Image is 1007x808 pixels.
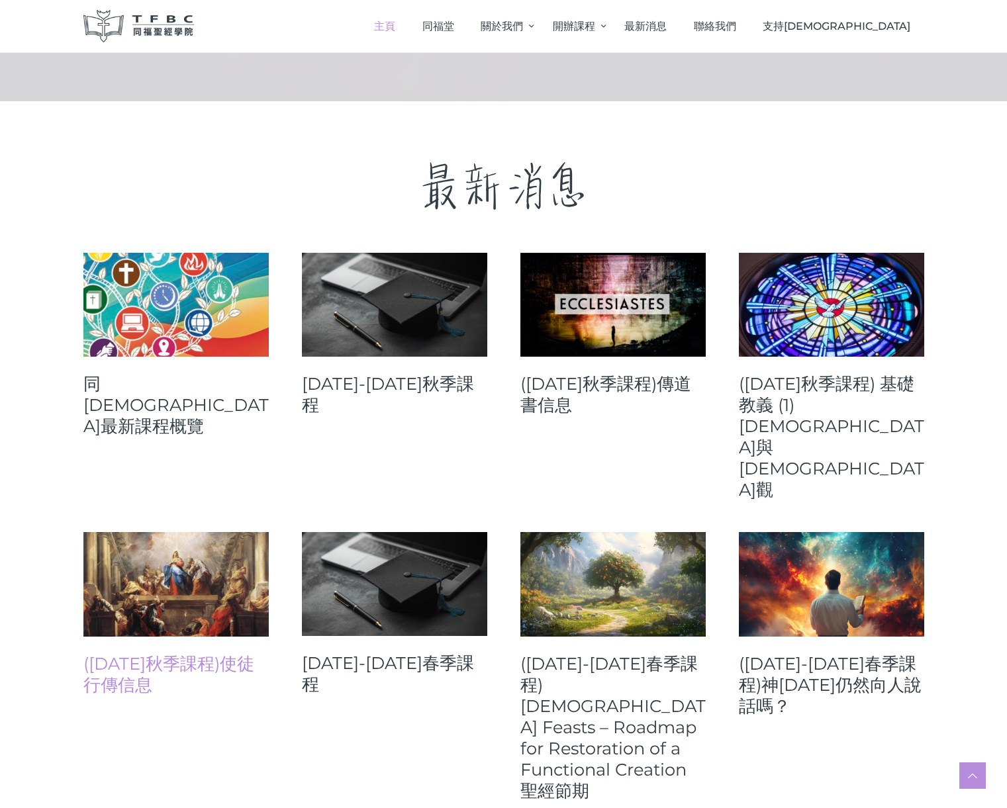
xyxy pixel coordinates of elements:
span: 同福堂 [422,20,454,32]
img: 同福聖經學院 TFBC [83,10,195,42]
p: 最新消息 [83,148,924,226]
a: ([DATE]-[DATE]春季課程) [DEMOGRAPHIC_DATA] Feasts – Roadmap for Restoration of a Functional Creation ... [520,653,706,801]
a: [DATE]-[DATE]春季課程 [302,652,487,695]
a: 最新消息 [611,7,681,46]
a: 同福堂 [408,7,467,46]
a: 聯絡我們 [680,7,749,46]
span: 關於我們 [481,20,523,32]
span: 開辦課程 [553,20,595,32]
span: 最新消息 [624,20,667,32]
a: 同[DEMOGRAPHIC_DATA]最新課程概覽 [83,373,269,437]
span: 主頁 [374,20,395,32]
a: 支持[DEMOGRAPHIC_DATA] [749,7,924,46]
a: Scroll to top [959,762,986,789]
a: ([DATE]秋季課程)使徒行傳信息 [83,653,269,696]
span: 支持[DEMOGRAPHIC_DATA] [763,20,910,32]
a: 開辦課程 [539,7,610,46]
a: ([DATE]秋季課程) 基礎教義 (1) [DEMOGRAPHIC_DATA]與[DEMOGRAPHIC_DATA]觀 [739,373,924,500]
a: 關於我們 [467,7,539,46]
a: ([DATE]-[DATE]春季課程)神[DATE]仍然向人說話嗎？ [739,653,924,717]
a: [DATE]-[DATE]秋季課程 [302,373,487,416]
span: 聯絡我們 [694,20,736,32]
a: 主頁 [361,7,409,46]
a: ([DATE]秋季課程)傳道書信息 [520,373,706,416]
